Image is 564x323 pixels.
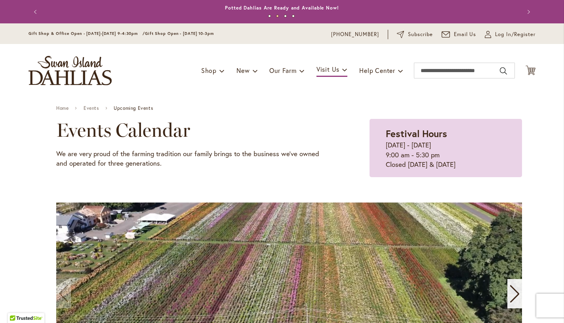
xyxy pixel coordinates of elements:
a: Home [56,105,69,111]
iframe: Launch Accessibility Center [6,295,28,317]
span: New [236,66,250,75]
a: Subscribe [397,31,433,38]
span: Shop [201,66,217,75]
span: Upcoming Events [114,105,153,111]
span: Email Us [454,31,476,38]
h2: Events Calendar [56,119,330,141]
button: 4 of 4 [292,15,295,17]
a: Potted Dahlias Are Ready and Available Now! [225,5,339,11]
button: Previous [29,4,44,20]
p: We are very proud of the farming tradition our family brings to the business we've owned and oper... [56,149,330,168]
button: 3 of 4 [284,15,287,17]
a: Email Us [442,31,476,38]
a: Log In/Register [485,31,535,38]
strong: Festival Hours [386,127,447,140]
p: [DATE] - [DATE] 9:00 am - 5:30 pm Closed [DATE] & [DATE] [386,140,506,169]
a: store logo [29,56,112,85]
span: Gift Shop Open - [DATE] 10-3pm [145,31,214,36]
button: Next [520,4,535,20]
span: Our Farm [269,66,296,75]
a: [PHONE_NUMBER] [331,31,379,38]
button: 1 of 4 [268,15,271,17]
span: Visit Us [316,65,339,73]
span: Log In/Register [495,31,535,38]
span: Help Center [359,66,395,75]
span: Subscribe [408,31,433,38]
button: 2 of 4 [276,15,279,17]
a: Events [84,105,99,111]
span: Gift Shop & Office Open - [DATE]-[DATE] 9-4:30pm / [29,31,145,36]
